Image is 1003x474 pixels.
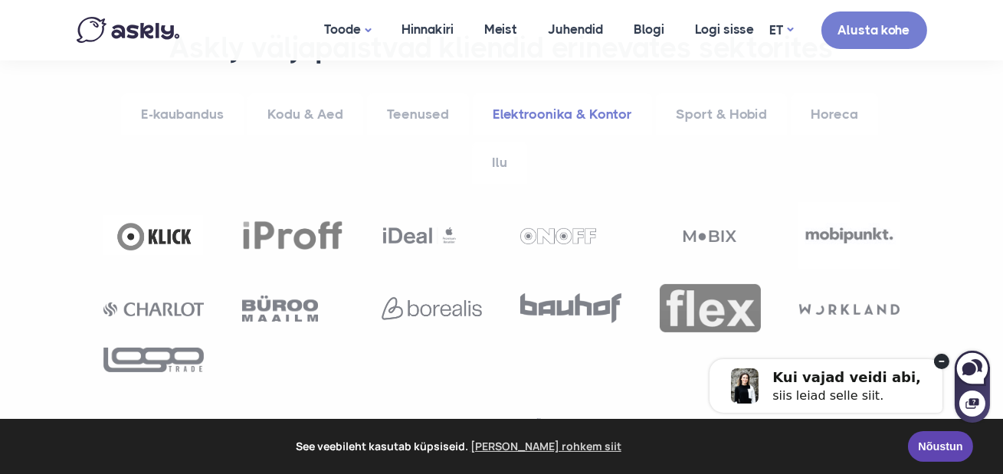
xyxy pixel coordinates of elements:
img: iProff [242,221,343,251]
span: See veebileht kasutab küpsiseid. [22,435,897,458]
img: Logotrade [103,348,205,372]
a: Teenused [367,93,469,136]
img: Büroomaailm [242,296,318,322]
img: Bauhof [520,293,621,323]
img: Mobipunkt [799,202,900,270]
a: Elektroonika & Kontor [473,93,652,136]
a: Kodu & Aed [247,93,363,136]
img: Borealis [382,297,483,319]
img: Klick [103,215,205,255]
img: Mobix [683,230,736,242]
a: Ilu [472,142,527,184]
img: Workland [799,304,900,315]
img: ONOFF [520,228,596,244]
img: Charlot [103,302,205,316]
a: Alusta kohe [821,11,927,49]
a: Nõustun [908,431,973,462]
a: learn more about cookies [468,435,624,458]
a: E-kaubandus [121,93,244,136]
img: Ideal [382,221,457,250]
img: Flex Sülearvutikeskus [660,284,761,332]
iframe: Askly chat [677,331,992,424]
a: ET [770,19,794,41]
a: Sport & Hobid [656,93,787,136]
img: Askly [77,17,179,43]
a: Horeca [791,93,878,136]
